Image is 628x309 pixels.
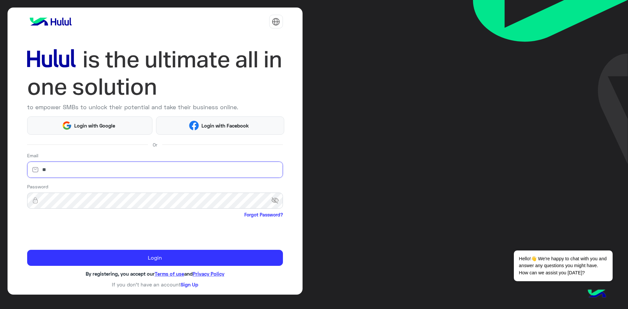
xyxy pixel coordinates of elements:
[153,141,157,148] span: Or
[27,152,38,159] label: Email
[27,46,283,100] img: hululLoginTitle_EN.svg
[271,195,283,207] span: visibility_off
[193,271,224,277] a: Privacy Policy
[62,121,72,130] img: Google
[155,271,184,277] a: Terms of use
[181,282,198,287] a: Sign Up
[86,271,155,277] span: By registering, you accept our
[27,116,153,134] button: Login with Google
[272,18,280,26] img: tab
[156,116,284,134] button: Login with Facebook
[27,250,283,266] button: Login
[199,122,251,129] span: Login with Facebook
[189,121,199,130] img: Facebook
[514,250,612,281] span: Hello!👋 We're happy to chat with you and answer any questions you might have. How can we assist y...
[244,211,283,218] a: Forgot Password?
[184,271,193,277] span: and
[27,197,44,204] img: lock
[27,183,48,190] label: Password
[27,282,283,287] h6: If you don’t have an account
[27,103,283,112] p: to empower SMBs to unlock their potential and take their business online.
[27,15,74,28] img: logo
[27,219,127,245] iframe: reCAPTCHA
[585,283,608,306] img: hulul-logo.png
[72,122,118,129] span: Login with Google
[27,166,44,173] img: email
